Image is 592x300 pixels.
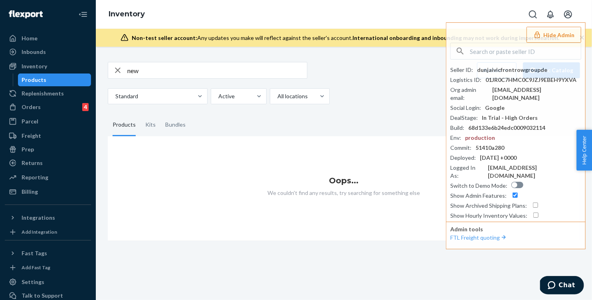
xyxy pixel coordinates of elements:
[543,6,558,22] button: Open notifications
[560,6,576,22] button: Open account menu
[450,225,581,233] p: Admin tools
[493,86,581,102] div: [EMAIL_ADDRESS][DOMAIN_NAME]
[450,86,489,102] div: Org admin email :
[22,292,63,300] div: Talk to Support
[450,104,481,112] div: Social Login :
[352,34,559,41] span: International onboarding and inbounding may not work during impersonation.
[5,171,91,184] a: Reporting
[488,164,581,180] div: [EMAIL_ADDRESS][DOMAIN_NAME]
[5,211,91,224] button: Integrations
[450,76,481,84] div: Logistics ID :
[465,134,495,142] div: production
[450,182,507,190] div: Switch to Demo Mode :
[5,263,91,272] a: Add Fast Tag
[5,60,91,73] a: Inventory
[22,89,64,97] div: Replenishments
[145,114,156,136] div: Kits
[22,48,46,56] div: Inbounds
[5,157,91,169] a: Returns
[132,34,559,42] div: Any updates you make will reflect against the seller's account.
[450,124,464,132] div: Build :
[5,46,91,58] a: Inbounds
[165,114,186,136] div: Bundles
[5,101,91,113] a: Orders4
[5,247,91,260] button: Fast Tags
[132,34,197,41] span: Non-test seller account:
[102,3,151,26] ol: breadcrumbs
[277,92,277,100] input: All locations
[108,189,580,197] p: We couldn't find any results, try searching for something else
[540,276,584,296] iframe: Opens a widget where you can chat to one of our agents
[22,62,47,70] div: Inventory
[527,27,581,43] button: Hide Admin
[470,43,581,59] input: Search or paste seller ID
[485,104,505,112] div: Google
[482,114,538,122] div: In Trial - High Orders
[480,154,517,162] div: [DATE] +0000
[22,103,41,111] div: Orders
[5,276,91,288] a: Settings
[5,143,91,156] a: Prep
[450,114,478,122] div: DealStage :
[5,115,91,128] a: Parcel
[22,228,57,235] div: Add Integration
[450,144,471,152] div: Commit :
[22,76,47,84] div: Products
[475,144,504,152] div: 51410a280
[22,214,55,222] div: Integrations
[22,145,34,153] div: Prep
[485,76,576,84] div: 01JR0C7HMC0C9JZJ9EBEH9YXVA
[450,134,461,142] div: Env :
[22,264,50,271] div: Add Fast Tag
[450,164,484,180] div: Logged In As :
[525,6,541,22] button: Open Search Box
[82,103,89,111] div: 4
[22,188,38,196] div: Billing
[127,62,307,78] input: Search inventory by name or sku
[450,192,507,200] div: Show Admin Features :
[5,129,91,142] a: Freight
[22,173,48,181] div: Reporting
[22,278,44,286] div: Settings
[5,185,91,198] a: Billing
[450,212,527,220] div: Show Hourly Inventory Values :
[108,176,580,185] h1: Oops...
[109,10,145,18] a: Inventory
[22,132,41,140] div: Freight
[450,234,508,241] a: FTL Freight quoting
[22,249,47,257] div: Fast Tags
[18,74,91,86] a: Products
[22,159,43,167] div: Returns
[450,202,527,210] div: Show Archived Shipping Plans :
[9,10,43,18] img: Flexport logo
[5,87,91,100] a: Replenishments
[5,32,91,45] a: Home
[450,154,476,162] div: Deployed :
[450,66,473,74] div: Seller ID :
[22,34,38,42] div: Home
[477,66,547,74] div: dunjaivicfrontrowgroupde
[468,124,545,132] div: 68d133e6b24edc0009032114
[75,6,91,22] button: Close Navigation
[5,227,91,237] a: Add Integration
[576,130,592,171] button: Help Center
[22,117,38,125] div: Parcel
[113,114,136,136] div: Products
